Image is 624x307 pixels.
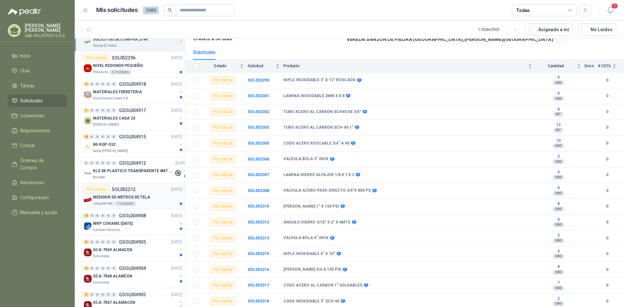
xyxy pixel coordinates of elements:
[111,266,116,271] div: 0
[112,187,136,192] p: SOL052212
[598,140,616,147] b: 0
[536,201,581,207] b: 8
[93,175,105,180] p: Almatec
[248,94,269,98] a: SOL052301
[93,254,110,259] p: Estrumetal
[106,82,111,86] div: 0
[553,128,564,133] div: MT
[8,109,67,122] a: Licitaciones
[119,292,146,297] p: GSOL004903
[536,138,581,144] b: 10
[552,254,565,259] div: UND
[93,70,108,75] p: Blanquita
[119,240,146,244] p: GSOL004905
[8,80,67,92] a: Tareas
[84,54,109,62] div: Por cotizar
[478,24,520,35] div: 1 - 50 de 2905
[553,112,564,117] div: MT
[93,36,148,43] p: SOLICITUD DE COMPRA 2194
[100,82,105,86] div: 0
[210,187,236,195] div: Por cotizar
[84,264,184,285] a: 8 0 0 0 0 0 GSOL004904[DATE] Company LogoSCA-7568 ALAMCENEstrumetal
[8,139,67,152] a: Cotizar
[93,63,143,69] p: NIVEL REDONDO PEQUEÑO
[8,50,67,62] a: Inicio
[93,43,117,48] p: Panela El Trébol
[20,67,30,74] span: Chat
[248,60,283,72] th: Solicitud
[89,161,94,165] div: 0
[598,77,616,83] b: 0
[93,168,174,174] p: KLS DE PLASTICO TRANSPARENTE 4MT CAL 4 Y CINTA TRA
[84,134,89,139] div: 10
[552,191,565,196] div: UND
[171,213,182,219] p: [DATE]
[283,204,339,209] b: [PERSON_NAME] 1" X 150 PSI
[106,161,111,165] div: 0
[248,141,269,146] a: SOL052305
[84,212,184,233] a: 12 0 0 0 0 0 GSOL004908[DATE] Company LogoMRP CORAME [DATE]Cartones America
[119,213,146,218] p: GSOL004908
[111,213,116,218] div: 0
[210,250,236,258] div: Por cotizar
[536,280,581,286] b: 7
[171,186,182,193] p: [DATE]
[75,183,185,209] a: Por cotizarSOL052212[DATE] Company LogoMEDIDOR DE METROS DE TELALafayette SAS1 Unidades
[84,159,188,180] a: 0 0 0 0 0 0 GSOL004912[DATE] Company LogoKLS DE PLASTICO TRANSPARENTE 4MT CAL 4 Y CINTA TRAAlmatec
[89,108,94,113] div: 0
[89,82,94,86] div: 0
[210,139,236,147] div: Por cotizar
[95,82,100,86] div: 0
[100,108,105,113] div: 0
[210,155,236,163] div: Por cotizar
[95,292,100,297] div: 0
[111,82,116,86] div: 0
[20,194,49,201] span: Configuración
[598,203,616,210] b: 0
[598,219,616,225] b: 0
[552,96,565,101] div: UND
[119,108,146,113] p: GSOL004917
[283,283,362,288] b: CODO ACERO AL CARBON 1" SOLDABLES
[20,97,43,104] span: Solicitudes
[95,134,100,139] div: 0
[248,188,269,193] a: SOL052308
[248,78,269,83] b: SOL052299
[210,108,236,116] div: Por cotizar
[283,109,361,115] b: TUBO ACERO AL CARBON SCH40 DE 3/4"
[93,148,128,154] p: Santa [PERSON_NAME]
[119,82,146,86] p: GSOL004918
[346,36,553,42] p: VEREDA SANJON DE PIEDRA [GEOGRAPHIC_DATA] , [PERSON_NAME][GEOGRAPHIC_DATA]
[202,60,248,72] th: Estado
[95,213,100,218] div: 0
[210,203,236,211] div: Por cotizar
[114,201,136,206] div: 1 Unidades
[248,157,269,161] b: SOL052306
[100,240,105,244] div: 0
[84,161,89,165] div: 0
[536,60,585,72] th: Cantidad
[84,107,184,127] a: 7 0 0 0 0 0 GSOL004917[DATE] MATERIALES CASA 23[PERSON_NAME]
[552,222,565,227] div: UND
[93,96,129,101] p: Fleischmann Foods S.A.
[20,209,57,216] span: Manuales y ayuda
[248,283,269,288] b: SOL052317
[536,75,581,80] b: 4
[210,297,236,305] div: Por cotizar
[248,220,269,224] a: SOL052312
[20,112,44,119] span: Licitaciones
[283,236,329,241] b: VALVULA BOLA 4" INOX
[89,240,94,244] div: 0
[210,124,236,132] div: Por cotizar
[84,213,89,218] div: 12
[84,170,92,177] img: Company Logo
[248,64,274,68] span: Solicitud
[100,266,105,271] div: 0
[193,36,341,41] p: Crédito a 30 días
[248,236,269,240] b: SOL052313
[248,173,269,177] a: SOL052307
[20,82,34,89] span: Tareas
[210,218,236,226] div: Por cotizar
[210,266,236,274] div: Por cotizar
